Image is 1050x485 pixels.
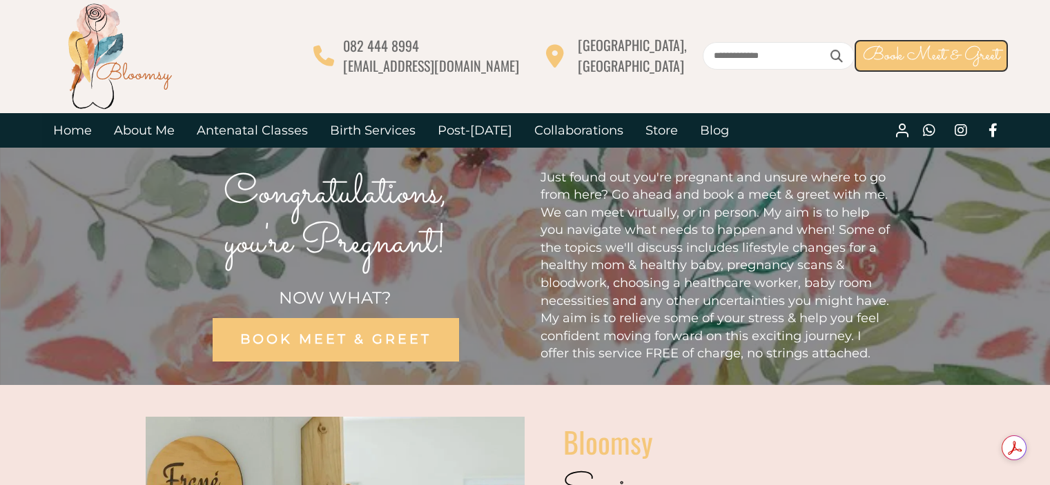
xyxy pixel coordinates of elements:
a: Store [634,113,689,148]
a: Collaborations [523,113,634,148]
a: About Me [103,113,186,148]
a: Blog [689,113,740,148]
span: you're Pregnant! [224,213,447,274]
span: BOOK MEET & GREET [240,331,431,347]
a: Book Meet & Greet [855,40,1008,72]
a: Home [42,113,103,148]
a: Antenatal Classes [186,113,319,148]
span: 082 444 8994 [343,35,419,56]
span: [GEOGRAPHIC_DATA], [578,34,687,55]
span: [GEOGRAPHIC_DATA] [578,55,684,76]
span: Book Meet & Greet [863,42,1000,69]
a: Birth Services [319,113,427,148]
span: Bloomsy [563,420,652,463]
img: Bloomsy [64,1,175,111]
a: Post-[DATE] [427,113,523,148]
a: BOOK MEET & GREET [212,318,458,362]
span: Just found out you're pregnant and unsure where to go from here? Go ahead and book a meet & greet... [541,170,890,362]
span: [EMAIL_ADDRESS][DOMAIN_NAME] [343,55,519,76]
span: Congratulations, [224,164,447,224]
span: NOW WHAT? [279,288,391,308]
